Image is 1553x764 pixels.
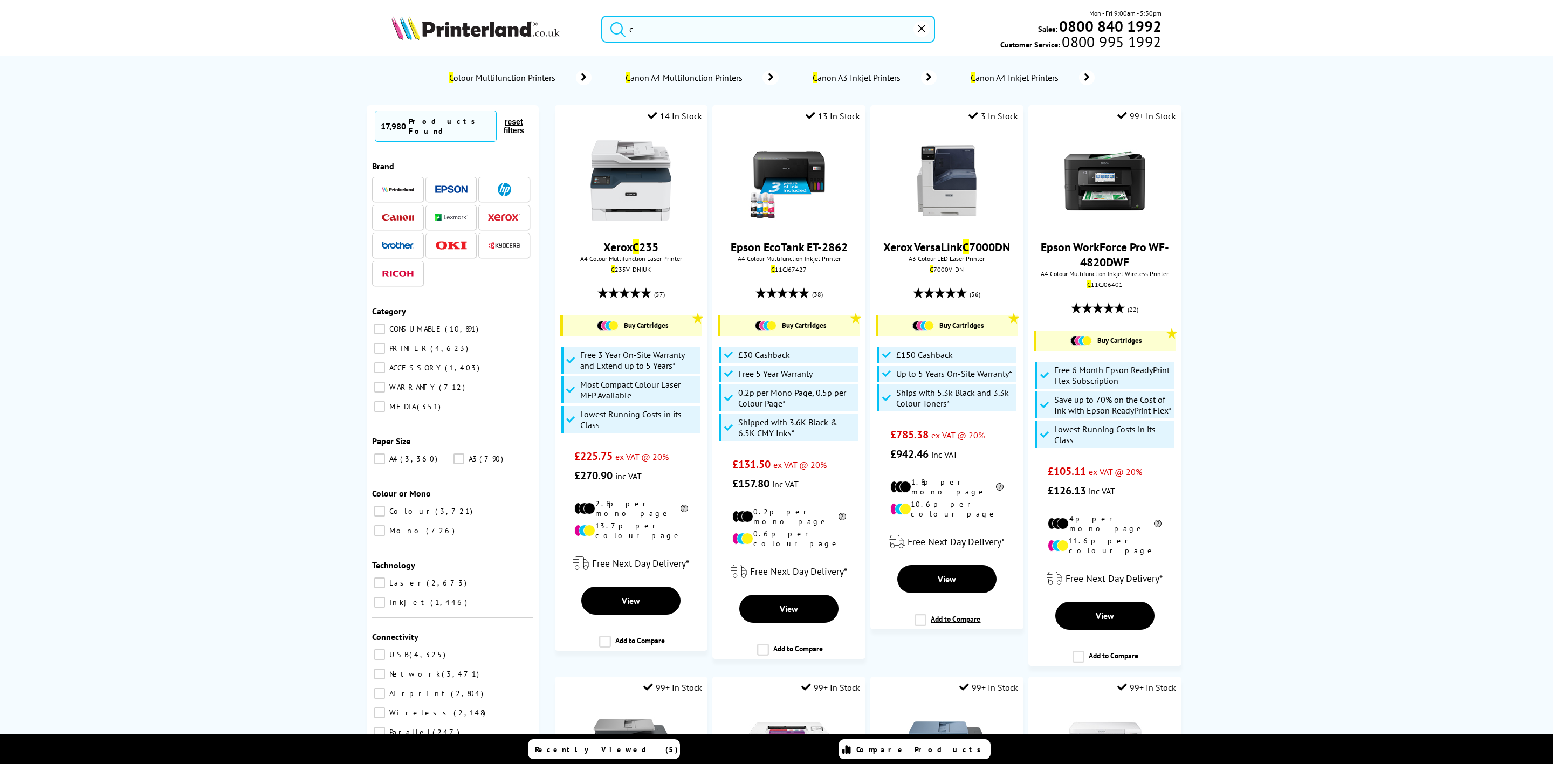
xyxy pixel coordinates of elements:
a: XeroxC235 [603,239,658,254]
img: Printerland [382,187,414,192]
span: View [622,595,640,606]
img: Printerland Logo [391,16,560,40]
div: 13 In Stock [806,111,860,121]
img: Epson-WF-4820-Front-RP-Small.jpg [1064,140,1145,221]
div: 11CJ06401 [1036,280,1173,288]
span: ex VAT @ 20% [773,459,827,470]
li: 1.8p per mono page [890,477,1004,497]
a: Epson EcoTank ET-2862 [731,239,848,254]
span: 4,325 [409,650,448,659]
div: Products Found [409,116,491,136]
mark: C [813,72,817,83]
span: Free Next Day Delivery* [1066,572,1163,584]
img: Epson [435,185,468,194]
span: MEDIA [387,402,416,411]
span: WARRANTY [387,382,438,392]
span: 2,804 [451,689,486,698]
span: View [938,574,956,584]
input: A4 3,360 [374,453,385,464]
span: Free 5 Year Warranty [738,368,813,379]
span: Compare Products [856,745,987,754]
input: ACCESSORY 1,403 [374,362,385,373]
li: 2.8p per mono page [574,499,688,518]
span: A3 Colour LED Laser Printer [876,254,1018,263]
a: Buy Cartridges [726,321,854,331]
span: 1,403 [445,363,482,373]
span: 790 [479,454,506,464]
div: 7000V_DN [878,265,1015,273]
span: Free Next Day Delivery* [750,565,847,577]
label: Add to Compare [599,636,665,656]
label: Add to Compare [915,614,980,635]
span: A4 Colour Multifunction Inkjet Printer [718,254,860,263]
input: Colour 3,721 [374,506,385,517]
span: ACCESSORY [387,363,444,373]
input: WARRANTY 712 [374,382,385,393]
span: A4 Colour Multifunction Laser Printer [560,254,702,263]
span: 3,721 [435,506,475,516]
mark: C [626,72,630,83]
img: epson-et-2862-ink-included-small.jpg [748,140,829,221]
span: inc VAT [931,449,958,460]
img: HP [498,183,511,196]
span: Free 6 Month Epson ReadyPrint Flex Subscription [1054,364,1172,386]
span: Buy Cartridges [939,321,984,330]
div: modal_delivery [1034,563,1176,594]
li: 0.6p per colour page [732,529,846,548]
div: modal_delivery [560,548,702,579]
a: View [739,595,839,623]
span: inc VAT [772,479,799,490]
input: PRINTER 4,623 [374,343,385,354]
span: View [1096,610,1114,621]
div: 3 In Stock [968,111,1018,121]
span: 3,471 [442,669,482,679]
a: 0800 840 1992 [1057,21,1162,31]
a: Buy Cartridges [568,321,697,331]
span: 3,360 [400,454,440,464]
a: Compare Products [839,739,991,759]
span: A4 [387,454,399,464]
span: Lowest Running Costs in its Class [580,409,698,430]
span: 1,446 [430,597,470,607]
div: 99+ In Stock [643,682,702,693]
div: 99+ In Stock [1117,111,1176,121]
img: Cartridges [597,321,619,331]
span: (36) [970,284,980,305]
mark: C [1087,280,1091,288]
img: OKI [435,241,468,250]
img: Cartridges [755,321,776,331]
li: 11.6p per colour page [1048,536,1162,555]
li: 0.2p per mono page [732,507,846,526]
span: (38) [812,284,823,305]
span: Technology [372,560,415,570]
span: £157.80 [732,477,769,491]
span: inc VAT [1089,486,1115,497]
a: Buy Cartridges [884,321,1012,331]
a: Canon A3 Inkjet Printers [811,70,937,85]
img: Lexmark [435,214,468,221]
span: A3 [466,454,478,464]
div: 99+ In Stock [959,682,1018,693]
span: Mono [387,526,425,535]
span: Free Next Day Delivery* [592,557,689,569]
mark: C [771,265,775,273]
label: Add to Compare [1073,651,1138,671]
span: Sales: [1038,24,1057,34]
span: Inkjet [387,597,429,607]
span: 351 [417,402,443,411]
span: Brand [372,161,394,171]
span: (57) [654,284,665,305]
mark: C [930,265,933,273]
span: Free Next Day Delivery* [908,535,1005,548]
input: USB 4,325 [374,649,385,660]
input: A3 790 [453,453,464,464]
span: 10,891 [445,324,481,334]
a: Canon A4 Multifunction Printers [624,70,779,85]
input: Mono 726 [374,525,385,536]
span: PRINTER [387,343,429,353]
input: MEDIA 351 [374,401,385,412]
img: Xerox [488,214,520,221]
a: Buy Cartridges [1042,336,1170,346]
span: £270.90 [574,469,613,483]
span: 2,673 [427,578,469,588]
